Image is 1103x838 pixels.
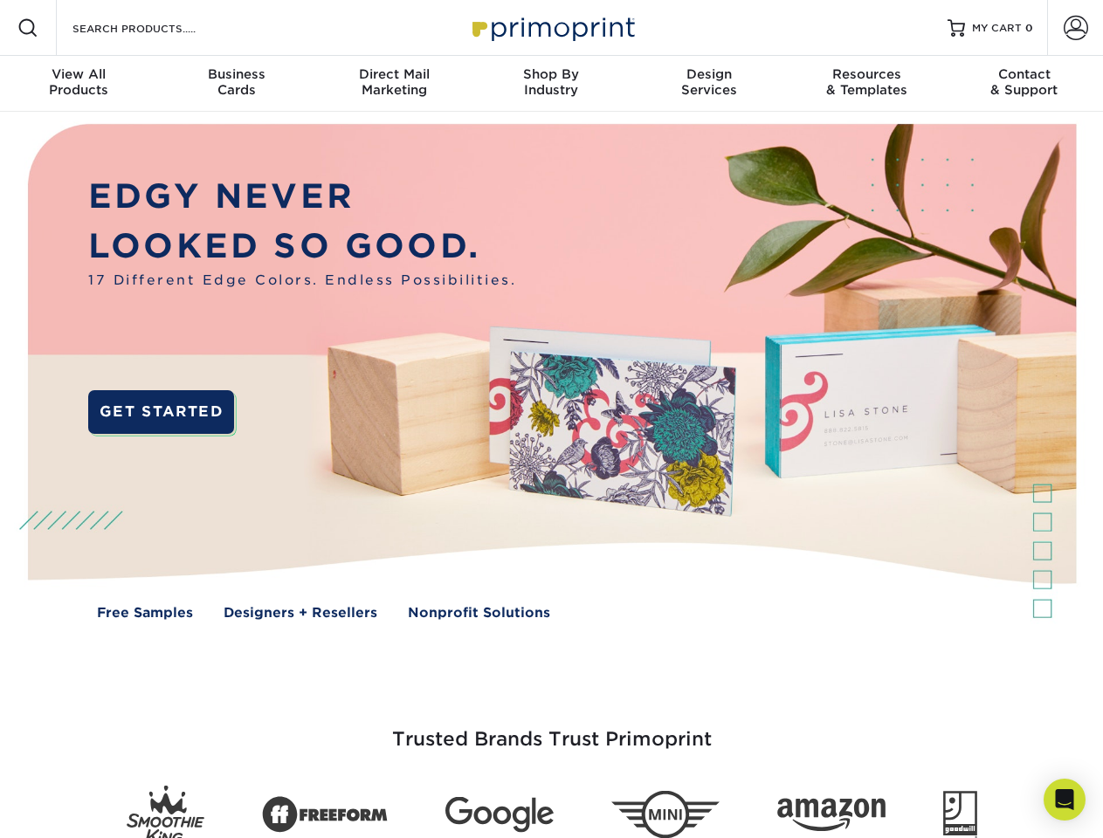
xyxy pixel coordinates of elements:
span: 0 [1025,22,1033,34]
img: Google [445,797,554,833]
div: Open Intercom Messenger [1044,779,1086,821]
span: Shop By [472,66,630,82]
span: Direct Mail [315,66,472,82]
span: Resources [788,66,945,82]
div: Cards [157,66,314,98]
a: Shop ByIndustry [472,56,630,112]
div: & Templates [788,66,945,98]
a: Designers + Resellers [224,603,377,623]
a: Nonprofit Solutions [408,603,550,623]
span: Design [631,66,788,82]
span: Business [157,66,314,82]
p: EDGY NEVER [88,172,516,222]
div: Marketing [315,66,472,98]
a: DesignServices [631,56,788,112]
span: 17 Different Edge Colors. Endless Possibilities. [88,271,516,291]
span: MY CART [972,21,1022,36]
a: Direct MailMarketing [315,56,472,112]
span: Contact [946,66,1103,82]
a: GET STARTED [88,390,234,434]
input: SEARCH PRODUCTS..... [71,17,241,38]
p: LOOKED SO GOOD. [88,222,516,271]
h3: Trusted Brands Trust Primoprint [41,686,1063,772]
a: Resources& Templates [788,56,945,112]
img: Goodwill [943,791,977,838]
iframe: Google Customer Reviews [4,785,148,832]
div: Industry [472,66,630,98]
img: Amazon [777,799,886,832]
img: Primoprint [465,9,639,46]
a: Free Samples [97,603,193,623]
div: & Support [946,66,1103,98]
a: Contact& Support [946,56,1103,112]
a: BusinessCards [157,56,314,112]
div: Services [631,66,788,98]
